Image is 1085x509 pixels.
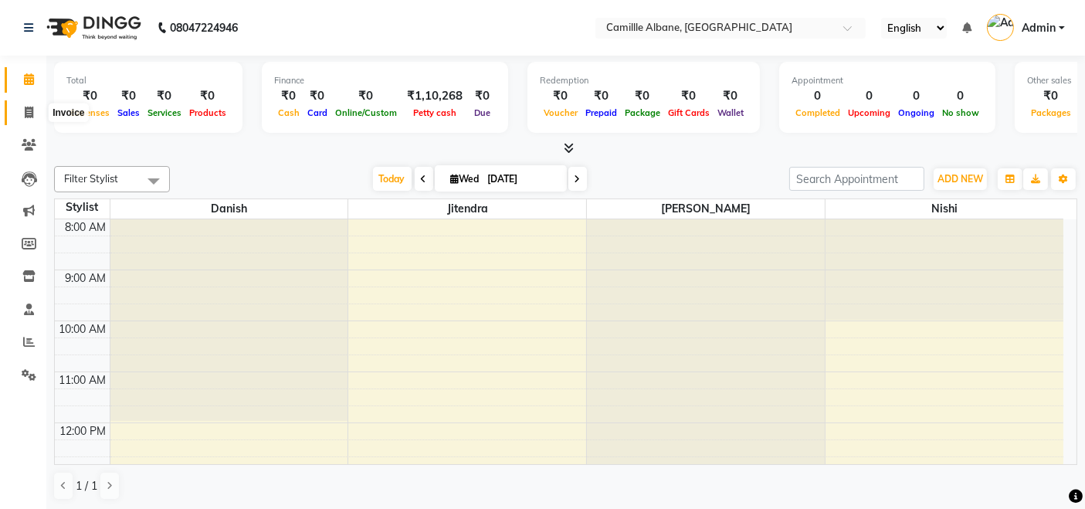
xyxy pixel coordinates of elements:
div: ₹0 [185,87,230,105]
div: 0 [894,87,938,105]
div: ₹0 [664,87,714,105]
div: 12:00 PM [57,423,110,439]
span: Today [373,167,412,191]
span: Packages [1027,107,1075,118]
div: Invoice [49,103,88,122]
span: Wallet [714,107,748,118]
span: Voucher [540,107,581,118]
span: Cash [274,107,303,118]
span: No show [938,107,983,118]
span: Package [621,107,664,118]
div: Total [66,74,230,87]
div: Finance [274,74,496,87]
span: Card [303,107,331,118]
img: logo [39,6,145,49]
span: Danish [110,199,348,219]
div: ₹0 [1027,87,1075,105]
span: [PERSON_NAME] [587,199,825,219]
span: Wed [447,173,483,185]
span: Jitendra [348,199,586,219]
div: 9:00 AM [63,270,110,287]
input: 2025-09-03 [483,168,561,191]
input: Search Appointment [789,167,924,191]
span: Completed [792,107,844,118]
div: ₹0 [469,87,496,105]
div: 0 [844,87,894,105]
img: Admin [987,14,1014,41]
div: Stylist [55,199,110,215]
div: ₹0 [581,87,621,105]
span: ADD NEW [938,173,983,185]
span: Admin [1022,20,1056,36]
span: Nishi [826,199,1063,219]
b: 08047224946 [170,6,238,49]
span: Upcoming [844,107,894,118]
span: Ongoing [894,107,938,118]
div: ₹0 [66,87,114,105]
span: Products [185,107,230,118]
span: Sales [114,107,144,118]
span: Services [144,107,185,118]
div: ₹0 [144,87,185,105]
div: Appointment [792,74,983,87]
span: Gift Cards [664,107,714,118]
button: ADD NEW [934,168,987,190]
span: Petty cash [409,107,460,118]
div: 0 [938,87,983,105]
div: ₹0 [303,87,331,105]
span: 1 / 1 [76,478,97,494]
span: Filter Stylist [64,172,118,185]
span: Online/Custom [331,107,401,118]
div: ₹1,10,268 [401,87,469,105]
div: 8:00 AM [63,219,110,236]
span: Due [470,107,494,118]
div: ₹0 [331,87,401,105]
div: ₹0 [114,87,144,105]
div: 0 [792,87,844,105]
div: ₹0 [714,87,748,105]
div: ₹0 [540,87,581,105]
div: ₹0 [621,87,664,105]
div: 11:00 AM [56,372,110,389]
div: 10:00 AM [56,321,110,338]
div: Redemption [540,74,748,87]
div: ₹0 [274,87,303,105]
span: Prepaid [581,107,621,118]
